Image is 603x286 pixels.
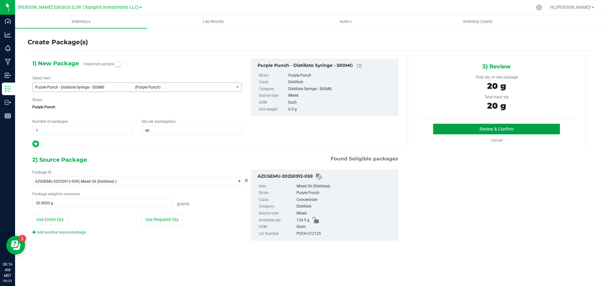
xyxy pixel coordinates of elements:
div: Each [288,99,394,106]
span: [PERSON_NAME] Extracts (Life Changers Investments LLC) [18,5,139,10]
div: Distillate [288,79,394,86]
span: ( Mixed Oil (Distillate) ) [79,179,117,184]
button: Review & Confirm [433,124,560,134]
div: Concentrate [296,197,395,203]
div: 0.5 g [288,106,394,113]
a: Lab Results [147,15,280,28]
span: Inventory Counts [455,19,501,24]
h4: Create Package(s) [28,38,88,47]
label: Source type [259,210,295,217]
span: (ea) [169,119,176,124]
label: Strain [32,97,42,103]
iframe: Resource center [6,236,25,255]
label: Strain [259,190,295,197]
div: Mixed [288,92,394,99]
span: 1) New Package [32,59,79,68]
label: Class [259,197,295,203]
iframe: Resource center unread badge [19,235,26,242]
div: Mixed [296,210,395,217]
a: Audit [280,15,412,28]
div: Mixed Oil (Distillate) [296,183,395,190]
span: 3) Review [482,62,511,71]
p: 08:16 AM MST [3,262,12,278]
label: UOM [259,99,287,106]
button: Use Entire Qty [32,214,68,225]
label: UOM [259,224,295,230]
inline-svg: Analytics [5,32,11,38]
span: Package to consume [32,192,79,196]
button: Cancel button [242,176,250,185]
a: Inventory Counts [412,15,544,28]
label: Lot Number [259,230,295,237]
span: Hi, [PERSON_NAME]! [550,5,591,10]
a: Add another source package [32,230,86,235]
span: select [234,177,242,186]
div: Purple Punch [296,190,395,197]
label: Select Item [32,75,51,81]
inline-svg: Outbound [5,99,11,105]
label: Create lab sample [83,59,114,69]
span: Inventory [15,19,147,24]
label: Strain [259,72,287,79]
span: Qty per package [142,119,176,124]
input: 40 [142,126,241,135]
div: AZGSEMU-20250912-059 [258,173,395,181]
div: Purple Punch - Distillate Syringe - 500MG [258,62,395,70]
span: 124.5 g [296,217,309,224]
div: Distillate Syringe - 500MG [288,86,394,93]
span: Total input qty [484,95,509,99]
span: weight [48,192,59,196]
label: Class [259,79,287,86]
label: Category [259,203,295,210]
input: 1 [33,126,132,135]
span: Add new output [32,143,39,148]
label: Item [259,183,295,190]
label: Category [259,86,287,93]
inline-svg: Manufacturing [5,59,11,65]
label: Unit weight [259,106,287,113]
span: 2) Source Package [32,155,87,165]
inline-svg: Inbound [5,72,11,78]
div: Gram [296,224,395,230]
span: 5 [349,156,352,162]
span: Number of packages [32,119,68,124]
span: AZGSEMU-20250912-059 [35,179,79,184]
span: Purple Punch - Distillate Syringe - 500MG [35,85,131,89]
span: Audit [280,19,411,24]
inline-svg: Reports [5,113,11,119]
div: Distillate [296,203,395,210]
inline-svg: Inventory [5,86,11,92]
p: 09/22 [3,278,12,283]
a: Cancel [491,138,503,143]
span: Lab Results [194,19,232,24]
span: Purple Punch [32,102,242,112]
span: select [234,83,242,92]
span: Total qty of new package [475,75,518,79]
input: 20.0000 g [33,199,172,208]
div: Purple Punch [288,72,394,79]
div: Manage settings [535,4,543,10]
label: Available qty [259,217,295,224]
label: Source type [259,92,287,99]
span: Found eligible packages [331,155,398,163]
span: Grams [177,201,189,206]
span: (Purple Punch) [135,85,231,89]
span: 20 g [487,81,506,91]
span: 20 g [487,101,506,111]
a: Inventory [15,15,147,28]
span: Package ID [32,170,52,175]
button: Use Required Qty [141,214,183,225]
div: PUCH.012125 [296,230,395,237]
inline-svg: Monitoring [5,45,11,51]
inline-svg: Dashboard [5,18,11,24]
